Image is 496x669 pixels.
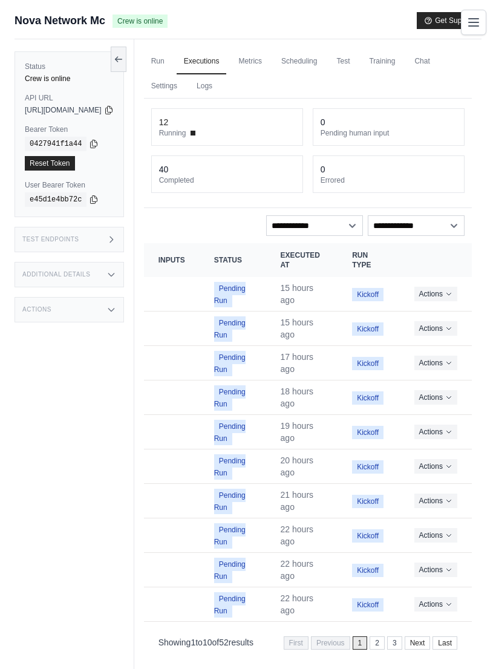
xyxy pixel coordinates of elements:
span: 1 [191,638,195,647]
time: September 1, 2025 at 17:10 CEST [281,387,313,408]
a: Last [432,636,457,650]
span: Previous [311,636,350,650]
button: Actions for execution [414,459,457,474]
div: 40 [159,163,169,175]
a: 2 [370,636,385,650]
a: 3 [387,636,402,650]
span: 1 [353,636,368,650]
a: Logs [189,74,220,99]
div: 0 [321,163,325,175]
span: Kickoff [352,495,383,508]
a: Next [405,636,431,650]
time: September 1, 2025 at 12:37 CEST [281,559,313,581]
h3: Test Endpoints [22,236,79,243]
th: Run Type [338,243,399,277]
th: Status [200,243,266,277]
button: Actions for execution [414,563,457,577]
button: Get Support [417,12,481,29]
span: Nova Network Mc [15,12,105,29]
button: Actions for execution [414,528,457,543]
button: Actions for execution [414,425,457,439]
span: Kickoff [352,391,383,405]
label: Bearer Token [25,125,114,134]
button: Actions for execution [414,390,457,405]
a: Metrics [231,49,269,74]
iframe: Chat Widget [436,611,496,669]
button: Actions for execution [414,494,457,508]
time: September 1, 2025 at 15:20 CEST [281,421,313,443]
button: Actions for execution [414,321,457,336]
section: Crew executions table [144,243,472,658]
time: September 1, 2025 at 19:56 CEST [281,283,313,305]
button: Actions for execution [414,287,457,301]
div: Crew is online [25,74,114,83]
time: September 1, 2025 at 19:45 CEST [281,318,313,339]
button: Actions for execution [414,597,457,612]
span: Pending Run [214,351,246,376]
dt: Pending human input [321,128,457,138]
a: Run [144,49,172,74]
th: Executed at [266,243,338,277]
span: Pending Run [214,592,246,618]
span: Kickoff [352,460,383,474]
span: First [284,636,308,650]
time: September 1, 2025 at 12:32 CEST [281,593,313,615]
span: [URL][DOMAIN_NAME] [25,105,102,115]
span: Running [159,128,186,138]
a: Executions [177,49,227,74]
a: Test [329,49,357,74]
span: Kickoff [352,322,383,336]
button: Actions for execution [414,356,457,370]
span: Kickoff [352,288,383,301]
nav: Pagination [144,627,472,658]
time: September 1, 2025 at 12:58 CEST [281,524,313,546]
time: September 1, 2025 at 17:15 CEST [281,352,313,374]
span: Kickoff [352,564,383,577]
label: API URL [25,93,114,103]
span: Pending Run [214,420,246,445]
span: Pending Run [214,489,246,514]
span: Pending Run [214,454,246,480]
code: 0427941f1a44 [25,137,86,151]
span: Pending Run [214,316,246,342]
nav: Pagination [284,636,457,650]
span: 10 [203,638,212,647]
h3: Additional Details [22,271,90,278]
a: Chat [407,49,437,74]
p: Showing to of results [158,636,253,648]
time: September 1, 2025 at 14:27 CEST [281,455,313,477]
button: Toggle navigation [461,10,486,35]
span: Kickoff [352,598,383,612]
span: Kickoff [352,529,383,543]
a: Settings [144,74,184,99]
th: Inputs [144,243,200,277]
span: Pending Run [214,385,246,411]
label: User Bearer Token [25,180,114,190]
label: Status [25,62,114,71]
span: Pending Run [214,523,246,549]
span: Pending Run [214,282,246,307]
span: Pending Run [214,558,246,583]
div: 12 [159,116,169,128]
div: 0 [321,116,325,128]
h3: Actions [22,306,51,313]
dt: Completed [159,175,295,185]
span: Kickoff [352,357,383,370]
a: Training [362,49,402,74]
span: Kickoff [352,426,383,439]
time: September 1, 2025 at 13:42 CEST [281,490,313,512]
a: Scheduling [274,49,324,74]
span: 52 [219,638,229,647]
a: Reset Token [25,156,75,171]
span: Crew is online [113,15,168,28]
code: e45d1e4bb72c [25,192,86,207]
dt: Errored [321,175,457,185]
